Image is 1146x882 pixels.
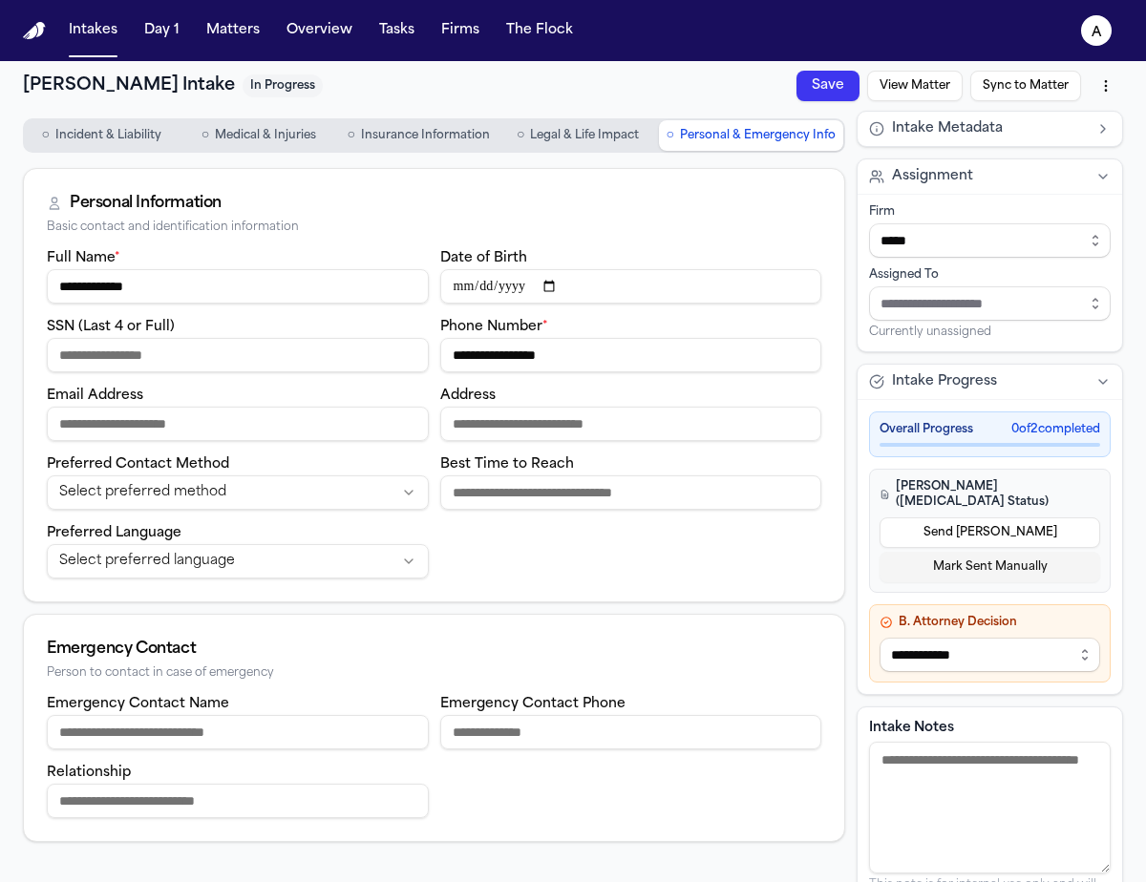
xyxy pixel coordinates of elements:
[867,71,963,101] button: View Matter
[47,784,429,818] input: Emergency contact relationship
[47,320,175,334] label: SSN (Last 4 or Full)
[182,120,336,151] button: Go to Medical & Injuries
[440,457,574,472] label: Best Time to Reach
[440,269,822,304] input: Date of birth
[361,128,490,143] span: Insurance Information
[880,479,1100,510] h4: [PERSON_NAME] ([MEDICAL_DATA] Status)
[869,742,1111,873] textarea: Intake notes
[970,71,1081,101] button: Sync to Matter
[47,388,143,403] label: Email Address
[47,407,429,441] input: Email address
[47,766,131,780] label: Relationship
[892,119,1003,138] span: Intake Metadata
[25,120,179,151] button: Go to Incident & Liability
[501,120,655,151] button: Go to Legal & Life Impact
[880,615,1100,630] h4: B. Attorney Decision
[55,128,161,143] span: Incident & Liability
[880,422,973,437] span: Overall Progress
[199,13,267,48] button: Matters
[434,13,487,48] button: Firms
[371,13,422,48] button: Tasks
[517,126,524,145] span: ○
[440,251,527,265] label: Date of Birth
[499,13,581,48] button: The Flock
[347,126,354,145] span: ○
[892,167,973,186] span: Assignment
[869,325,991,340] span: Currently unassigned
[880,552,1100,582] button: Mark Sent Manually
[47,638,821,661] div: Emergency Contact
[667,126,674,145] span: ○
[23,73,235,99] h1: [PERSON_NAME] Intake
[339,120,497,151] button: Go to Insurance Information
[869,204,1111,220] div: Firm
[880,517,1100,548] button: Send [PERSON_NAME]
[42,126,50,145] span: ○
[47,269,429,304] input: Full name
[61,13,125,48] button: Intakes
[858,365,1122,399] button: Intake Progress
[858,159,1122,194] button: Assignment
[869,286,1111,321] input: Assign to staff member
[659,120,843,151] button: Go to Personal & Emergency Info
[47,666,821,681] div: Person to contact in case of emergency
[440,388,496,403] label: Address
[869,719,1111,738] label: Intake Notes
[47,220,821,235] div: Basic contact and identification information
[1089,69,1123,103] button: More actions
[440,338,822,372] input: Phone number
[440,475,822,510] input: Best time to reach
[279,13,360,48] button: Overview
[440,320,548,334] label: Phone Number
[796,71,859,101] button: Save
[858,112,1122,146] button: Intake Metadata
[47,457,229,472] label: Preferred Contact Method
[70,192,222,215] div: Personal Information
[47,338,429,372] input: SSN
[892,372,997,391] span: Intake Progress
[1011,422,1100,437] span: 0 of 2 completed
[23,22,46,40] img: Finch Logo
[530,128,639,143] span: Legal & Life Impact
[202,126,209,145] span: ○
[215,128,316,143] span: Medical & Injuries
[23,22,46,40] a: Home
[440,407,822,441] input: Address
[47,697,229,711] label: Emergency Contact Name
[869,267,1111,283] div: Assigned To
[680,128,836,143] span: Personal & Emergency Info
[47,251,120,265] label: Full Name
[440,697,626,711] label: Emergency Contact Phone
[440,715,822,749] input: Emergency contact phone
[137,13,187,48] button: Day 1
[243,74,323,97] span: In Progress
[47,715,429,749] input: Emergency contact name
[869,223,1111,258] input: Select firm
[47,526,181,540] label: Preferred Language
